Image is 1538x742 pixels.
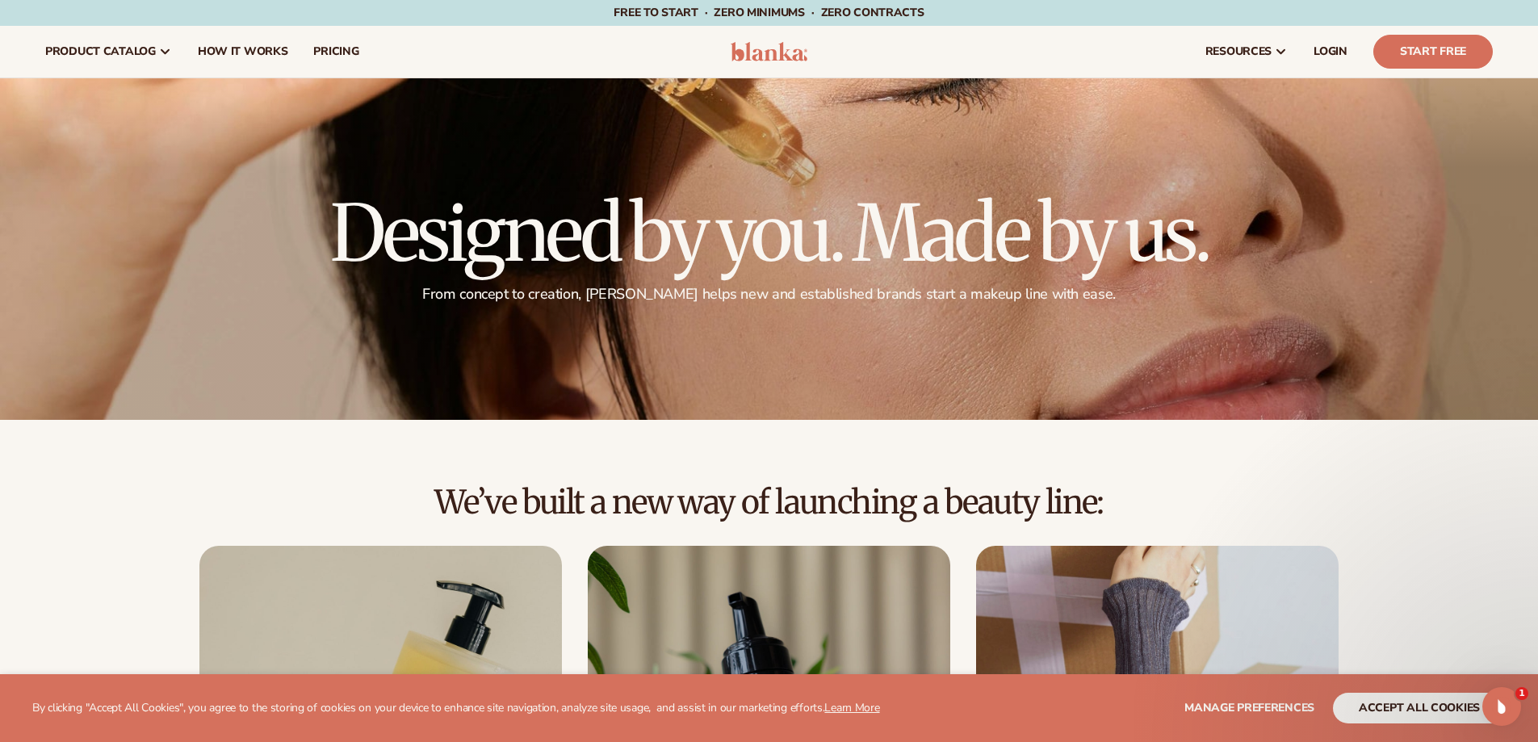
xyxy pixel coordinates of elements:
button: accept all cookies [1333,693,1506,723]
span: pricing [313,45,358,58]
span: Manage preferences [1184,700,1314,715]
a: Start Free [1373,35,1493,69]
a: pricing [300,26,371,78]
span: product catalog [45,45,156,58]
h1: Designed by you. Made by us. [330,195,1209,272]
button: Manage preferences [1184,693,1314,723]
a: product catalog [32,26,185,78]
span: resources [1205,45,1272,58]
h2: We’ve built a new way of launching a beauty line: [45,484,1493,520]
span: 1 [1515,687,1528,700]
a: Learn More [824,700,879,715]
span: How It Works [198,45,288,58]
p: By clicking "Accept All Cookies", you agree to the storing of cookies on your device to enhance s... [32,702,880,715]
span: Free to start · ZERO minimums · ZERO contracts [614,5,924,20]
iframe: Intercom live chat [1482,687,1521,726]
a: How It Works [185,26,301,78]
img: logo [731,42,807,61]
a: resources [1192,26,1301,78]
p: From concept to creation, [PERSON_NAME] helps new and established brands start a makeup line with... [330,285,1209,304]
span: LOGIN [1314,45,1347,58]
a: LOGIN [1301,26,1360,78]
